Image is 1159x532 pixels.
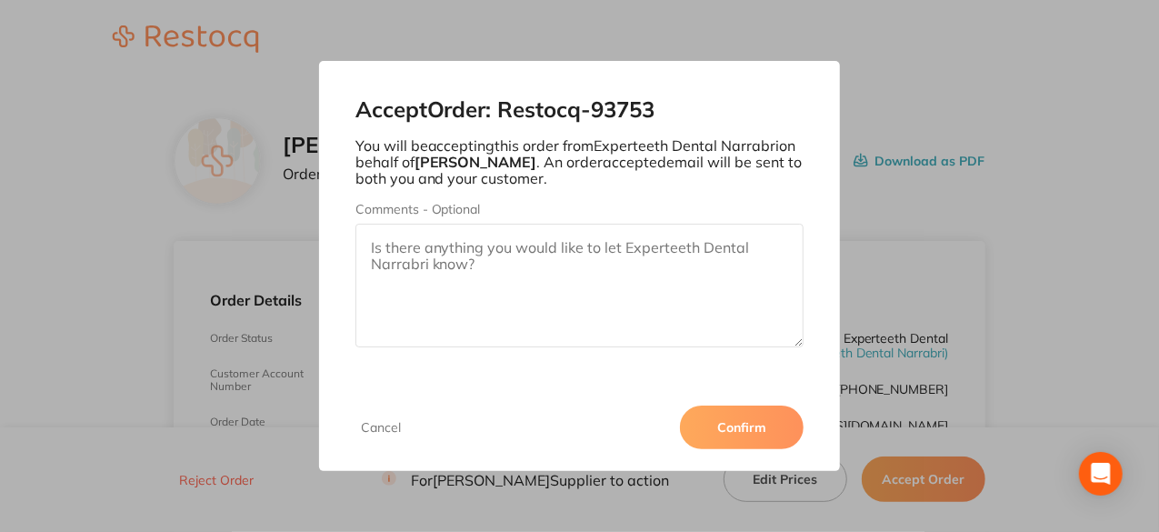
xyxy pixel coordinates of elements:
button: Cancel [355,419,406,436]
h2: Accept Order: Restocq- 93753 [355,97,804,123]
label: Comments - Optional [355,202,804,216]
button: Confirm [680,406,804,449]
div: Open Intercom Messenger [1079,452,1123,496]
b: [PERSON_NAME] [415,153,537,171]
p: You will be accepting this order from Experteeth Dental Narrabri on behalf of . An order accepted... [355,137,804,187]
